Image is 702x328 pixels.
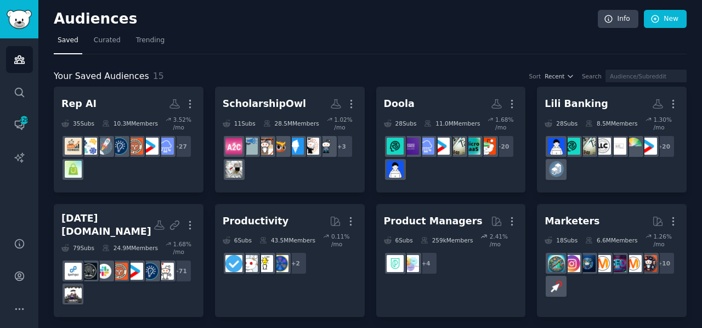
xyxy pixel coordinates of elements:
img: ApplyingToCollege [225,138,242,155]
div: 10.3M Members [102,116,158,131]
div: 1.30 % /mo [653,116,679,131]
img: TheFounders [387,161,404,178]
img: Entrepreneurship [111,138,128,155]
a: Saved [54,32,82,54]
a: Marketers18Subs6.6MMembers1.26% /mo+10socialmediamarketingSEODigitalMarketingdigital_marketingIns... [537,204,687,318]
a: Product Managers6Subs259kMembers2.41% /mo+4ProductManagementProductMgmt [376,204,526,318]
div: 1.68 % /mo [173,240,196,256]
img: EntrepreneurRideAlong [126,138,143,155]
a: Doola28Subs11.0MMembers1.68% /mo+20AccountingmicrosaastaxstartupSaaSExperiencedFoundersFoundersHu... [376,87,526,193]
img: InstagramMarketing [563,255,580,272]
img: CollegeRant [318,138,335,155]
img: productivity [241,255,258,272]
img: startup [141,138,158,155]
div: 35 Sub s [61,116,94,131]
div: Lili Banking [545,97,608,111]
div: Rep AI [61,97,97,111]
img: scholarships [225,161,242,178]
div: 24.9M Members [102,240,158,256]
img: ProductMgmt [387,255,404,272]
span: Your Saved Audiences [54,70,149,83]
img: SaaS [157,138,174,155]
img: ScholarshipOwl [271,138,288,155]
img: tax [579,138,596,155]
div: 8.5M Members [585,116,637,131]
img: EntrepreneurRideAlong [111,263,128,280]
img: startup [640,138,657,155]
img: startups [95,138,112,155]
a: Productivity6Subs43.5MMembers0.11% /mo+2LifeProTipslifehacksproductivitygetdisciplined [215,204,365,318]
div: Product Managers [384,214,483,228]
img: FoundersHub [387,138,404,155]
img: FoundersHub [563,138,580,155]
img: socialmedia [640,255,657,272]
div: 28 Sub s [384,116,417,131]
div: 79 Sub s [61,240,94,256]
img: startup [126,263,143,280]
a: Trending [132,32,168,54]
span: Curated [94,36,121,46]
img: SEO [609,255,626,272]
img: DigitalMarketing [594,255,611,272]
img: lifehacks [256,255,273,272]
div: 6.6M Members [585,233,637,248]
div: 6 Sub s [384,233,413,248]
img: microsaas [463,138,480,155]
img: llc_life [594,138,611,155]
a: Curated [90,32,124,54]
div: 28 Sub s [545,116,578,131]
img: nonprofit [157,263,174,280]
div: + 71 [169,259,192,282]
img: digital_marketing [579,255,596,272]
div: + 27 [169,135,192,158]
span: 15 [153,71,164,81]
div: 0.11 % /mo [331,233,357,248]
img: college [302,138,319,155]
input: Audience/Subreddit [605,70,687,82]
img: openproject [65,263,82,280]
a: Info [598,10,638,29]
div: 1.26 % /mo [653,233,679,248]
img: msp [65,286,82,303]
div: 1.02 % /mo [334,116,356,131]
img: Shopify_Success [65,161,82,178]
a: Rep AI35Subs10.3MMembers3.52% /mo+27SaaSstartupEntrepreneurRideAlongEntrepreneurshipstartupsSales... [54,87,203,193]
img: Advice [241,138,258,155]
div: Search [582,72,602,80]
img: ExperiencedFounders [402,138,419,155]
img: ProductManagement [402,255,419,272]
div: + 4 [415,252,438,275]
a: ScholarshipOwl11Subs28.5MMembers1.02% /mo+3CollegeRantcollegelawschooladmissionsScholarshipOwlInt... [215,87,365,193]
img: tax [448,138,465,155]
div: + 3 [330,135,353,158]
img: SalesOperations [80,138,97,155]
span: Saved [58,36,78,46]
div: Sort [529,72,541,80]
img: GummySearch logo [7,10,32,29]
div: 43.5M Members [259,233,315,248]
img: PPC [548,278,565,295]
img: salestechniques [65,138,82,155]
div: 259k Members [421,233,473,248]
img: startup [433,138,450,155]
img: Slack [95,263,112,280]
div: Doola [384,97,415,111]
img: SaaS [417,138,434,155]
a: Lili Banking28Subs8.5MMembers1.30% /mo+20startupCReditLLcMasterclassllc_lifetaxFoundersHubTheFoun... [537,87,687,193]
div: + 20 [652,135,675,158]
div: 1.68 % /mo [495,116,518,131]
div: 6 Sub s [223,233,252,248]
div: + 2 [284,252,307,275]
span: 129 [19,116,29,124]
img: lawschooladmissions [287,138,304,155]
img: ProductivityTech [80,263,97,280]
div: 11 Sub s [223,116,256,131]
div: 18 Sub s [545,233,578,248]
div: Marketers [545,214,599,228]
div: + 10 [652,252,675,275]
button: Recent [545,72,574,80]
span: Trending [136,36,165,46]
div: ScholarshipOwl [223,97,306,111]
img: marketing [625,255,642,272]
img: getdisciplined [225,255,242,272]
